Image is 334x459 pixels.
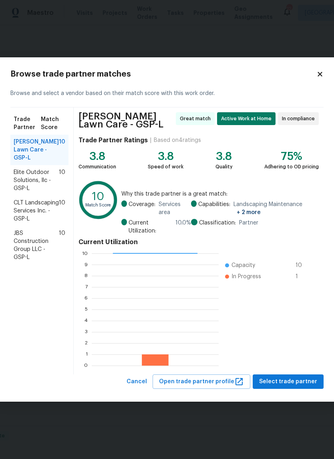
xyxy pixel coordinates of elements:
[85,284,88,289] text: 7
[85,273,88,278] text: 8
[92,191,104,202] text: 10
[14,138,59,162] span: [PERSON_NAME] Lawn Care - GSP-L
[148,152,183,160] div: 3.8
[85,203,111,208] text: Match Score
[84,363,88,368] text: 0
[129,200,155,216] span: Coverage:
[296,261,308,269] span: 10
[41,115,65,131] span: Match Score
[148,163,183,171] div: Speed of work
[253,374,324,389] button: Select trade partner
[59,168,65,192] span: 10
[159,377,244,387] span: Open trade partner profile
[296,273,308,281] span: 1
[159,200,191,216] span: Services area
[231,261,255,269] span: Capacity
[78,152,116,160] div: 3.8
[59,138,65,162] span: 10
[10,80,324,107] div: Browse and select a vendor based on their match score with this work order.
[86,352,88,356] text: 1
[10,70,316,78] h2: Browse trade partner matches
[59,229,65,261] span: 10
[264,152,319,160] div: 75%
[198,200,230,216] span: Capabilities:
[282,115,318,123] span: In compliance
[127,377,147,387] span: Cancel
[121,190,319,198] span: Why this trade partner is a great match:
[175,219,191,235] span: 10.0 %
[233,200,319,216] span: Landscaping Maintenance
[85,262,88,267] text: 9
[215,152,233,160] div: 3.8
[78,136,148,144] h4: Trade Partner Ratings
[14,115,41,131] span: Trade Partner
[78,238,319,246] h4: Current Utilization
[85,307,88,311] text: 5
[82,251,88,255] text: 10
[85,329,88,334] text: 3
[239,219,258,227] span: Partner
[153,374,250,389] button: Open trade partner profile
[148,136,154,144] div: |
[14,168,59,192] span: Elite Outdoor Solutions, llc - GSP-L
[85,295,88,300] text: 6
[180,115,214,123] span: Great match
[237,210,261,215] span: + 2 more
[78,112,173,128] span: [PERSON_NAME] Lawn Care - GSP-L
[259,377,317,387] span: Select trade partner
[123,374,150,389] button: Cancel
[85,340,88,345] text: 2
[215,163,233,171] div: Quality
[14,199,59,223] span: CLT Landscaping Services Inc. - GSP-L
[78,163,116,171] div: Communication
[154,136,201,144] div: Based on 4 ratings
[221,115,275,123] span: Active Work at Home
[59,199,65,223] span: 10
[129,219,172,235] span: Current Utilization:
[14,229,59,261] span: JBS Construction Group LLC - GSP-L
[264,163,319,171] div: Adhering to OD pricing
[199,219,236,227] span: Classification:
[85,318,88,323] text: 4
[231,273,261,281] span: In Progress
